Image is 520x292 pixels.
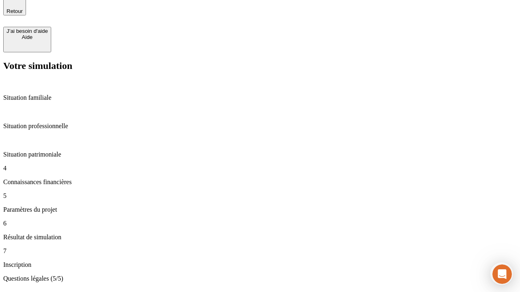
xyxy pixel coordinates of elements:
[3,206,517,213] p: Paramètres du projet
[490,262,513,285] iframe: Intercom live chat discovery launcher
[3,60,517,71] h2: Votre simulation
[3,234,517,241] p: Résultat de simulation
[6,8,23,14] span: Retour
[3,192,517,200] p: 5
[3,165,517,172] p: 4
[3,151,517,158] p: Situation patrimoniale
[3,261,517,268] p: Inscription
[492,264,512,284] iframe: Intercom live chat
[6,34,48,40] div: Aide
[3,178,517,186] p: Connaissances financières
[3,275,517,282] p: Questions légales (5/5)
[3,247,517,255] p: 7
[3,122,517,130] p: Situation professionnelle
[3,27,51,52] button: J’ai besoin d'aideAide
[6,28,48,34] div: J’ai besoin d'aide
[3,220,517,227] p: 6
[3,94,517,101] p: Situation familiale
